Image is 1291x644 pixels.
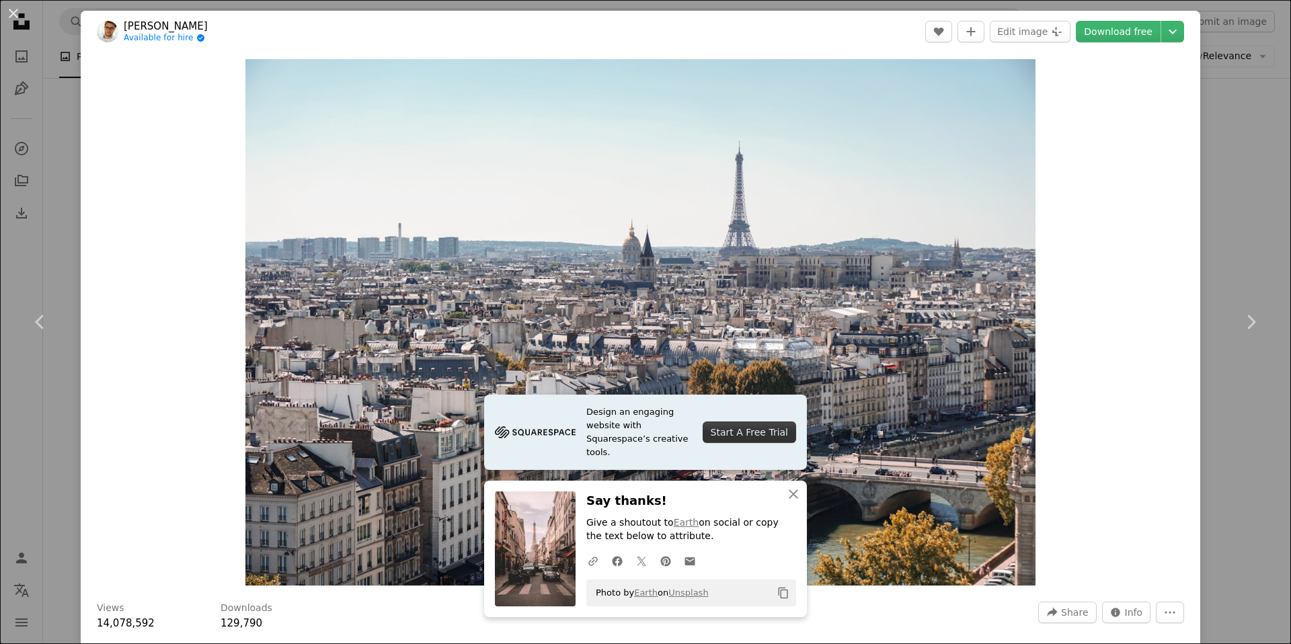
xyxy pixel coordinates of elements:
[1125,602,1143,622] span: Info
[1076,21,1161,42] a: Download free
[1161,21,1184,42] button: Choose download size
[629,547,654,574] a: Share on Twitter
[124,19,208,33] a: [PERSON_NAME]
[589,582,709,604] span: Photo by on
[1210,257,1291,387] a: Next
[703,421,796,443] div: Start A Free Trial
[97,617,155,629] span: 14,078,592
[221,617,262,629] span: 129,790
[221,602,272,615] h3: Downloads
[495,422,576,442] img: file-1705255347840-230a6ab5bca9image
[586,516,796,543] p: Give a shoutout to on social or copy the text below to attribute.
[925,21,952,42] button: Like
[605,547,629,574] a: Share on Facebook
[668,588,708,598] a: Unsplash
[678,547,702,574] a: Share over email
[1156,602,1184,623] button: More Actions
[484,395,807,470] a: Design an engaging website with Squarespace’s creative tools.Start A Free Trial
[634,588,658,598] a: Earth
[1038,602,1096,623] button: Share this image
[772,581,795,604] button: Copy to clipboard
[990,21,1070,42] button: Edit image
[586,405,692,459] span: Design an engaging website with Squarespace’s creative tools.
[1102,602,1151,623] button: Stats about this image
[674,517,699,528] a: Earth
[245,59,1035,586] button: Zoom in on this image
[654,547,678,574] a: Share on Pinterest
[97,21,118,42] img: Go to Alexander Kagan's profile
[124,33,208,44] a: Available for hire
[245,59,1035,586] img: high-rise buildings during daytime
[1061,602,1088,622] span: Share
[586,491,796,511] h3: Say thanks!
[97,602,124,615] h3: Views
[957,21,984,42] button: Add to Collection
